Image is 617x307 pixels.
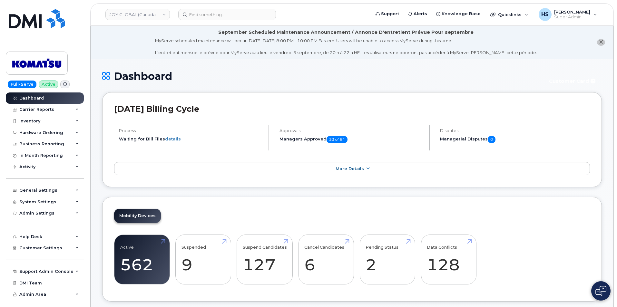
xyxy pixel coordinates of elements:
span: 33 of 84 [327,136,348,143]
a: details [165,136,181,141]
span: More Details [336,166,364,171]
button: close notification [597,39,605,46]
h5: Managerial Disputes [440,136,590,143]
span: 0 [488,136,495,143]
h4: Approvals [279,128,424,133]
h1: Dashboard [102,71,541,82]
a: Mobility Devices [114,209,161,223]
a: Data Conflicts 128 [427,238,470,281]
div: MyServe scheduled maintenance will occur [DATE][DATE] 8:00 PM - 10:00 PM Eastern. Users will be u... [155,38,537,56]
a: Suspend Candidates 127 [243,238,287,281]
img: Open chat [595,286,606,296]
h4: Disputes [440,128,590,133]
a: Pending Status 2 [366,238,409,281]
a: Cancel Candidates 6 [304,238,348,281]
h5: Managers Approved [279,136,424,143]
h2: [DATE] Billing Cycle [114,104,590,114]
li: Waiting for Bill Files [119,136,263,142]
div: September Scheduled Maintenance Announcement / Annonce D'entretient Prévue Pour septembre [218,29,474,36]
button: Customer Card [544,76,602,87]
a: Suspended 9 [181,238,225,281]
a: Active 562 [120,238,164,281]
h4: Process [119,128,263,133]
